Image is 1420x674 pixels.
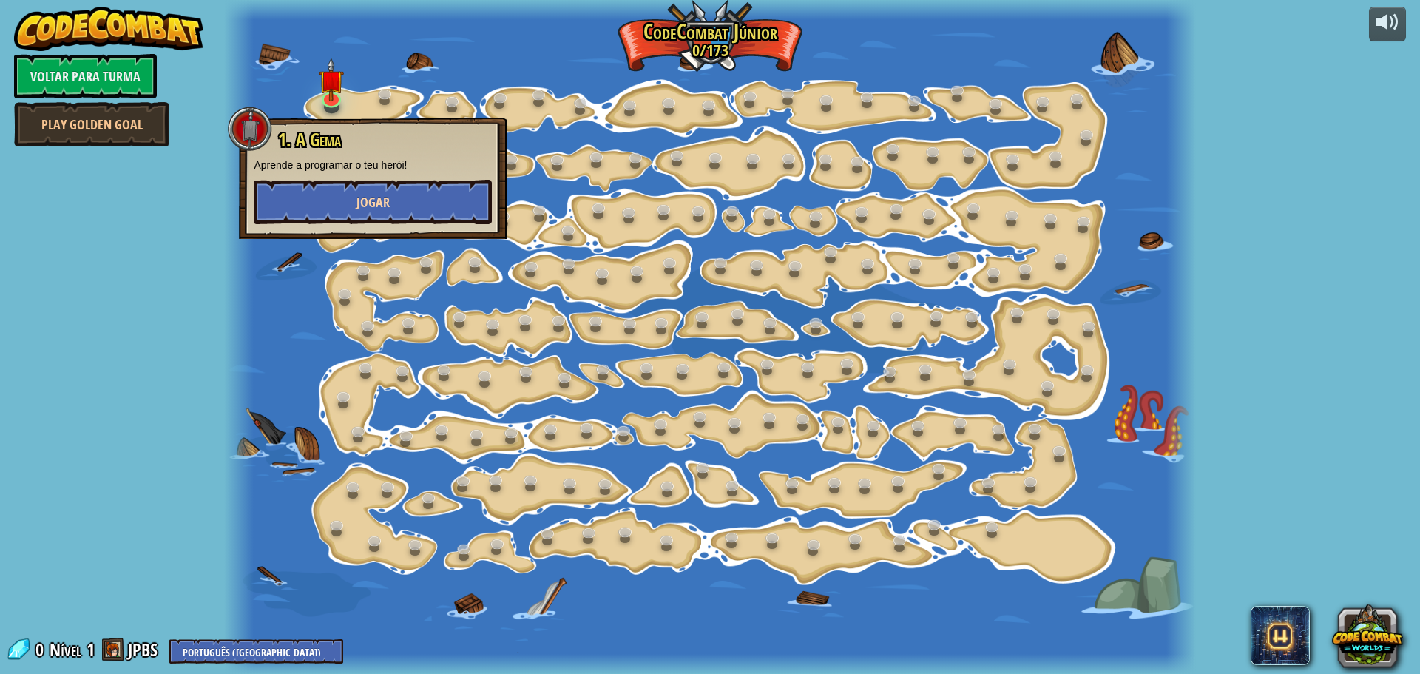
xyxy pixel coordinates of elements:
span: 1 [87,638,95,661]
a: Play Golden Goal [14,102,169,146]
button: Jogar [254,180,492,224]
img: level-banner-unstarted.png [319,58,344,101]
span: 0 [35,638,48,661]
a: Voltar para Turma [14,54,157,98]
button: Ajuste o volume [1369,7,1406,41]
a: JPBS [128,638,162,661]
p: Aprende a programar o teu herói! [254,158,492,172]
span: 1. A Gema [278,127,341,152]
span: Jogar [356,193,390,212]
img: CodeCombat - Learn how to code by playing a game [14,7,203,51]
span: Nível [50,638,81,662]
